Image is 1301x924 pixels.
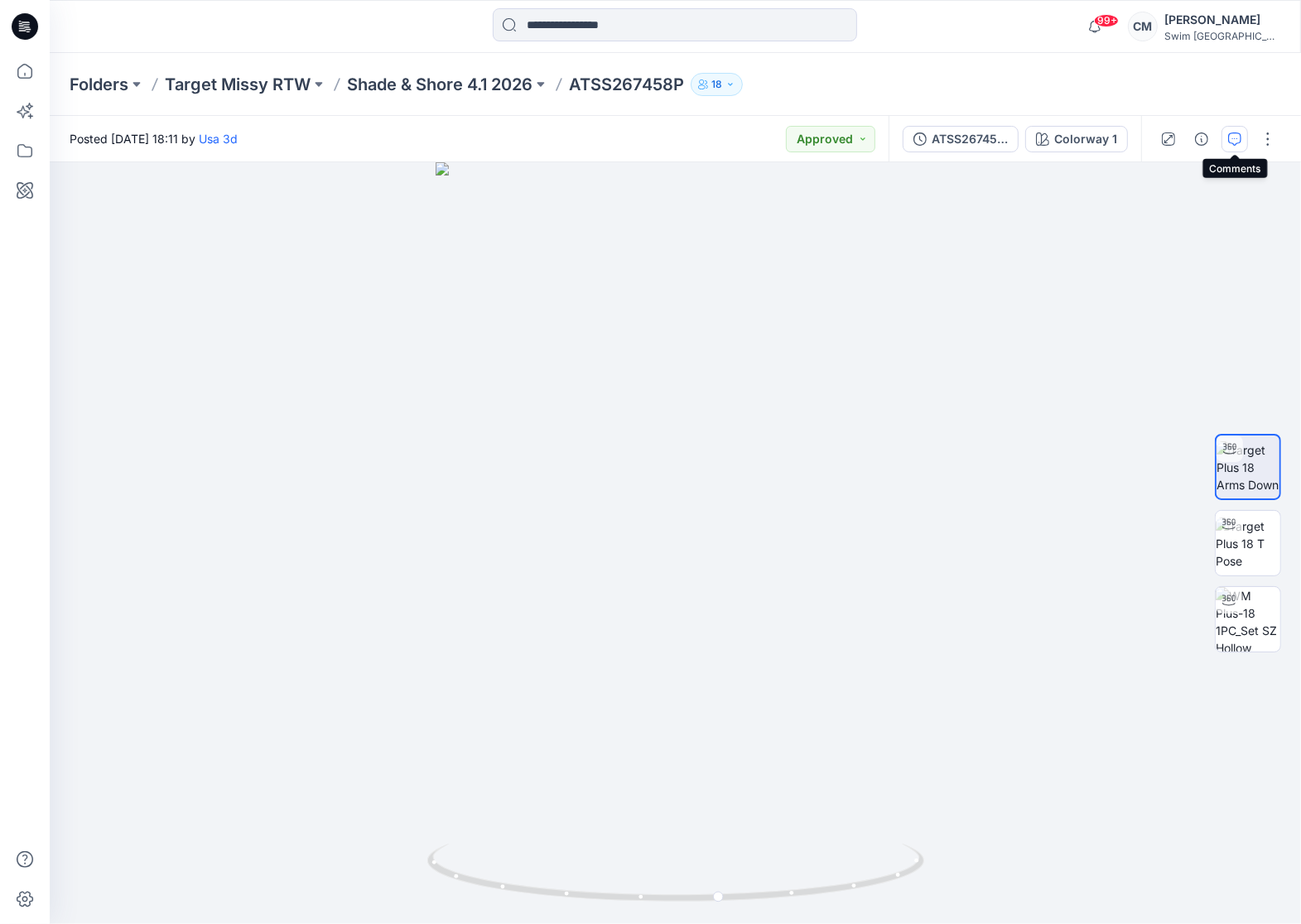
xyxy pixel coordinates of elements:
div: [PERSON_NAME] [1164,10,1280,30]
a: Folders [70,73,128,96]
span: 99+ [1094,14,1119,27]
p: 18 [711,75,722,94]
span: Posted [DATE] 18:11 by [70,130,238,147]
img: Target Plus 18 Arms Down [1217,441,1279,493]
button: 18 [691,73,743,96]
a: Target Missy RTW [165,73,311,96]
p: ATSS267458P [569,73,684,96]
div: CM [1128,12,1158,41]
div: Swim [GEOGRAPHIC_DATA] [1164,30,1280,42]
a: Shade & Shore 4.1 2026 [347,73,532,96]
button: Colorway 1 [1025,126,1128,152]
a: Usa 3d [199,132,238,146]
button: Details [1188,126,1215,152]
div: Colorway 1 [1054,130,1117,148]
div: ATSS267458P (1) [932,130,1008,148]
button: ATSS267458P (1) [903,126,1019,152]
img: Target Plus 18 T Pose [1216,517,1280,570]
img: WM Plus-18 1PC_Set SZ Hollow [1216,587,1280,652]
